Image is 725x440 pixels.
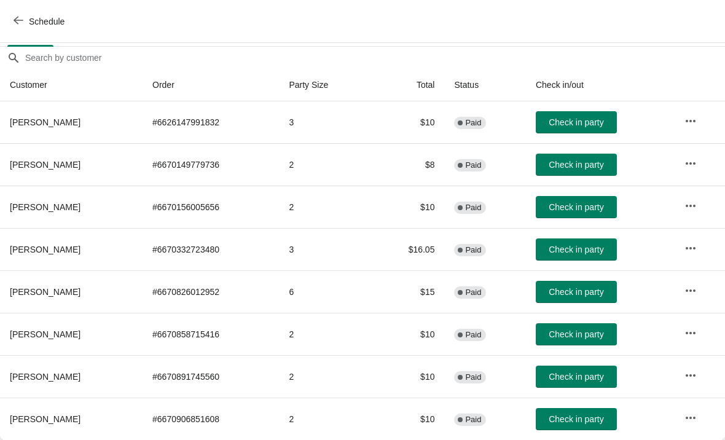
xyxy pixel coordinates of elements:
td: # 6670156005656 [143,186,279,228]
button: Check in party [536,238,617,261]
td: $10 [372,398,444,440]
td: 2 [279,398,372,440]
span: [PERSON_NAME] [10,117,80,127]
td: $10 [372,313,444,355]
span: Check in party [549,117,603,127]
input: Search by customer [25,47,725,69]
button: Check in party [536,366,617,388]
td: 2 [279,186,372,228]
td: 2 [279,143,372,186]
button: Check in party [536,196,617,218]
td: 2 [279,355,372,398]
td: 3 [279,228,372,270]
span: [PERSON_NAME] [10,414,80,424]
button: Check in party [536,323,617,345]
td: 2 [279,313,372,355]
span: Check in party [549,287,603,297]
span: [PERSON_NAME] [10,372,80,382]
span: [PERSON_NAME] [10,287,80,297]
button: Schedule [6,10,74,33]
span: Check in party [549,329,603,339]
td: # 6670906851608 [143,398,279,440]
span: [PERSON_NAME] [10,160,80,170]
td: # 6670858715416 [143,313,279,355]
th: Check in/out [526,69,675,101]
td: $8 [372,143,444,186]
th: Order [143,69,279,101]
span: Paid [465,372,481,382]
span: Check in party [549,160,603,170]
th: Party Size [279,69,372,101]
td: # 6626147991832 [143,101,279,143]
span: Check in party [549,414,603,424]
td: 6 [279,270,372,313]
span: Paid [465,288,481,297]
span: Paid [465,118,481,128]
td: $16.05 [372,228,444,270]
span: [PERSON_NAME] [10,202,80,212]
span: Check in party [549,202,603,212]
td: $15 [372,270,444,313]
button: Check in party [536,281,617,303]
button: Check in party [536,154,617,176]
th: Status [444,69,526,101]
td: $10 [372,355,444,398]
span: Paid [465,203,481,213]
span: Paid [465,245,481,255]
span: Schedule [29,17,65,26]
span: Check in party [549,372,603,382]
span: Paid [465,330,481,340]
td: $10 [372,186,444,228]
span: Paid [465,415,481,425]
td: # 6670891745560 [143,355,279,398]
span: [PERSON_NAME] [10,329,80,339]
span: Paid [465,160,481,170]
td: $10 [372,101,444,143]
button: Check in party [536,408,617,430]
td: # 6670149779736 [143,143,279,186]
span: Check in party [549,245,603,254]
span: [PERSON_NAME] [10,245,80,254]
td: # 6670826012952 [143,270,279,313]
td: # 6670332723480 [143,228,279,270]
button: Check in party [536,111,617,133]
td: 3 [279,101,372,143]
th: Total [372,69,444,101]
